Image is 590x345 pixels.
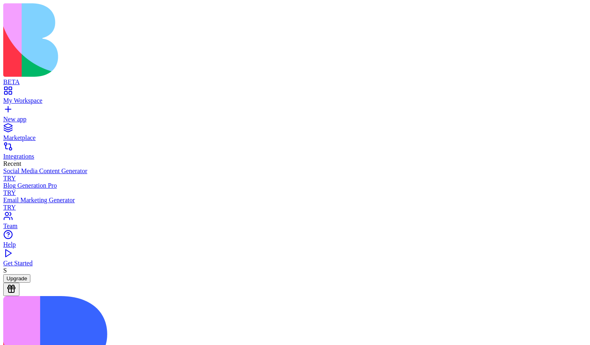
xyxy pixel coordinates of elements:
div: New app [3,116,587,123]
button: Upgrade [3,274,30,283]
a: BETA [3,71,587,86]
div: My Workspace [3,97,587,104]
div: Integrations [3,153,587,160]
div: Blog Generation Pro [3,182,587,189]
a: Get Started [3,252,587,267]
div: TRY [3,204,587,211]
div: TRY [3,189,587,197]
a: Help [3,234,587,248]
a: Team [3,215,587,230]
a: Marketplace [3,127,587,142]
div: Marketplace [3,134,587,142]
div: TRY [3,175,587,182]
span: Recent [3,160,21,167]
span: S [3,267,7,274]
div: Email Marketing Generator [3,197,587,204]
a: Integrations [3,146,587,160]
a: New app [3,108,587,123]
a: My Workspace [3,90,587,104]
div: Team [3,222,587,230]
a: Blog Generation ProTRY [3,182,587,197]
a: Social Media Content GeneratorTRY [3,167,587,182]
div: Social Media Content Generator [3,167,587,175]
div: Get Started [3,260,587,267]
div: BETA [3,78,587,86]
a: Email Marketing GeneratorTRY [3,197,587,211]
img: logo [3,3,329,77]
a: Upgrade [3,275,30,282]
div: Help [3,241,587,248]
